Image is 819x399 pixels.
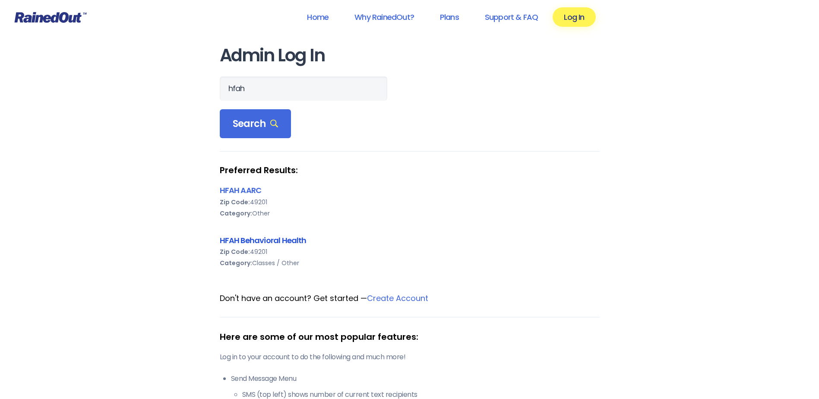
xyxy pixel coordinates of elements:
[553,7,595,27] a: Log In
[233,118,278,130] span: Search
[220,109,291,139] div: Search
[220,184,600,196] div: HFAH AARC
[220,352,600,362] p: Log in to your account to do the following and much more!
[220,46,600,65] h1: Admin Log In
[343,7,425,27] a: Why RainedOut?
[220,247,250,256] b: Zip Code:
[367,293,428,304] a: Create Account
[296,7,340,27] a: Home
[220,208,600,219] div: Other
[220,198,250,206] b: Zip Code:
[220,259,252,267] b: Category:
[220,209,252,218] b: Category:
[220,76,387,101] input: Search Orgs…
[220,330,600,343] div: Here are some of our most popular features:
[220,246,600,257] div: 49201
[220,257,600,269] div: Classes / Other
[220,165,600,176] strong: Preferred Results:
[474,7,549,27] a: Support & FAQ
[220,185,262,196] a: HFAH AARC
[220,196,600,208] div: 49201
[220,235,307,246] a: HFAH Behavioral Health
[429,7,470,27] a: Plans
[220,234,600,246] div: HFAH Behavioral Health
